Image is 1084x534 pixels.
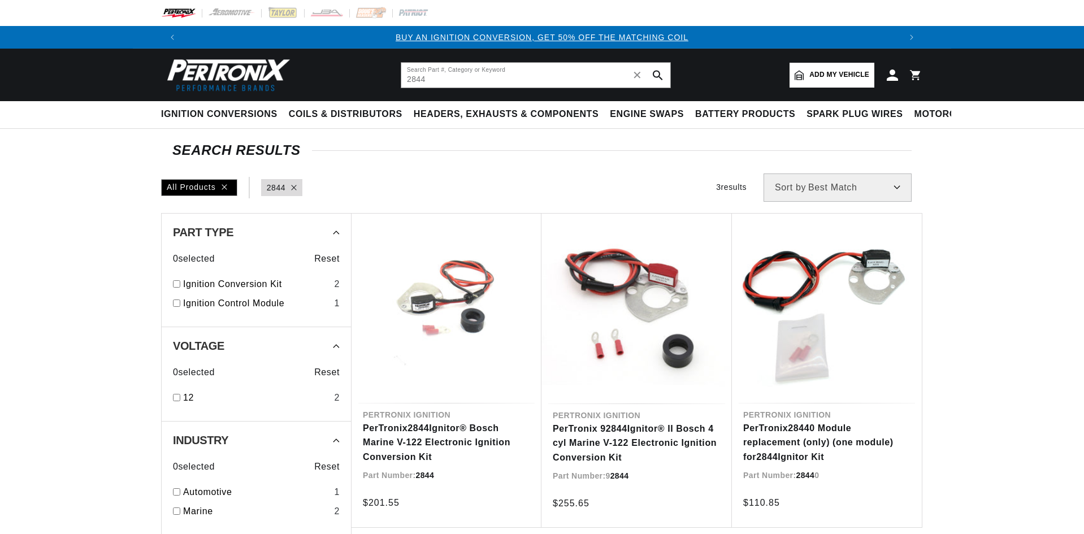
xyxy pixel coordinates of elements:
[133,26,951,49] slideshow-component: Translation missing: en.sections.announcements.announcement_bar
[401,63,670,88] input: Search Part #, Category or Keyword
[173,251,215,266] span: 0 selected
[334,485,340,500] div: 1
[314,251,340,266] span: Reset
[314,365,340,380] span: Reset
[183,504,329,519] a: Marine
[790,63,874,88] a: Add my vehicle
[764,173,912,202] select: Sort by
[909,101,987,128] summary: Motorcycle
[183,390,329,405] a: 12
[161,108,277,120] span: Ignition Conversions
[801,101,908,128] summary: Spark Plug Wires
[314,459,340,474] span: Reset
[610,108,684,120] span: Engine Swaps
[408,101,604,128] summary: Headers, Exhausts & Components
[183,296,329,311] a: Ignition Control Module
[690,101,801,128] summary: Battery Products
[161,55,291,94] img: Pertronix
[161,101,283,128] summary: Ignition Conversions
[695,108,795,120] span: Battery Products
[900,26,923,49] button: Translation missing: en.sections.announcements.next_announcement
[172,145,912,156] div: SEARCH RESULTS
[173,340,224,351] span: Voltage
[267,181,286,194] a: 2844
[743,421,910,464] a: PerTronix28440 Module replacement (only) (one module) for2844Ignitor Kit
[173,435,228,446] span: Industry
[183,277,329,292] a: Ignition Conversion Kit
[775,183,806,192] span: Sort by
[604,101,690,128] summary: Engine Swaps
[184,31,900,44] div: 1 of 3
[161,179,237,196] div: All Products
[334,277,340,292] div: 2
[334,296,340,311] div: 1
[173,227,233,238] span: Part Type
[396,33,688,42] a: BUY AN IGNITION CONVERSION, GET 50% OFF THE MATCHING COIL
[334,504,340,519] div: 2
[173,365,215,380] span: 0 selected
[283,101,408,128] summary: Coils & Distributors
[183,485,329,500] a: Automotive
[334,390,340,405] div: 2
[553,422,721,465] a: PerTronix 92844Ignitor® II Bosch 4 cyl Marine V-122 Electronic Ignition Conversion Kit
[184,31,900,44] div: Announcement
[161,26,184,49] button: Translation missing: en.sections.announcements.previous_announcement
[363,421,530,464] a: PerTronix2844Ignitor® Bosch Marine V-122 Electronic Ignition Conversion Kit
[289,108,402,120] span: Coils & Distributors
[645,63,670,88] button: search button
[173,459,215,474] span: 0 selected
[414,108,599,120] span: Headers, Exhausts & Components
[716,183,747,192] span: 3 results
[809,70,869,80] span: Add my vehicle
[807,108,903,120] span: Spark Plug Wires
[914,108,982,120] span: Motorcycle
